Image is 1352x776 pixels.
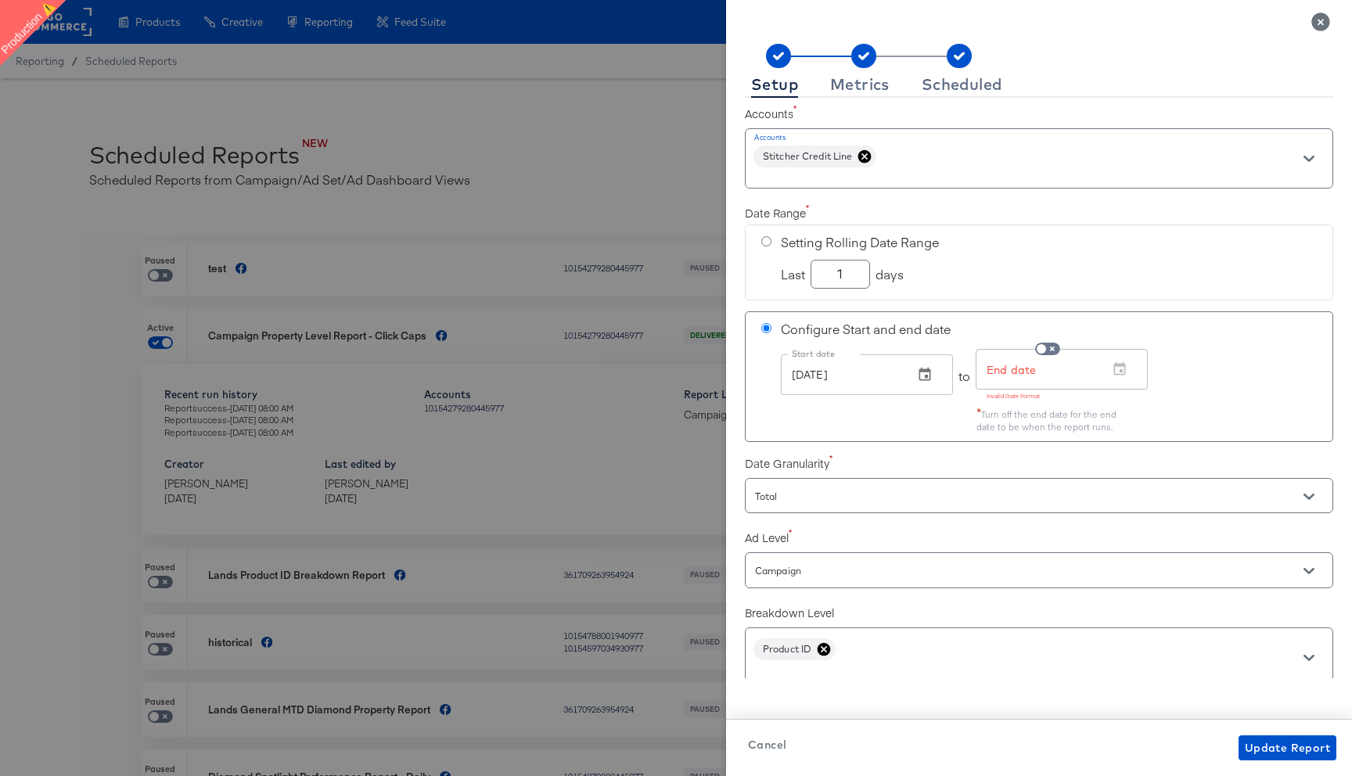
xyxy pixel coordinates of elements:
div: Product ID [753,638,836,660]
label: Ad Level [745,530,1333,545]
label: Date Granularity [745,455,1333,471]
span: Update Report [1245,738,1330,758]
span: Stitcher Credit Line [753,150,861,162]
label: Accounts [745,106,1333,121]
span: Setting Rolling Date Range [781,233,1317,251]
span: to [958,367,970,385]
button: Open [1297,646,1321,670]
div: Metrics [830,78,890,91]
div: Stitcher Credit Line [753,145,876,167]
div: Scheduled [922,78,1002,91]
label: Date Range [745,205,1333,221]
div: Configure Start and end dateStart datetoEnd dateInvalid Date Format*Turn off the end date for the... [745,311,1333,442]
button: Open [1297,559,1321,583]
span: Configure Start and end date [781,320,951,338]
button: Cancel [742,735,793,755]
div: Turn off the end date for the end date to be when the report runs. [976,404,1137,434]
p: Invalid Date Format [987,392,1137,401]
span: Last [781,265,805,283]
div: Setting Rolling Date RangeLastdays [745,225,1333,300]
span: Product ID [753,643,821,655]
label: Breakdown Level [745,605,1333,620]
span: Cancel [748,735,786,755]
div: Setup [751,78,798,91]
button: Update Report [1239,735,1336,760]
span: days [876,265,904,283]
button: Open [1297,147,1321,171]
button: Open [1297,485,1321,508]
